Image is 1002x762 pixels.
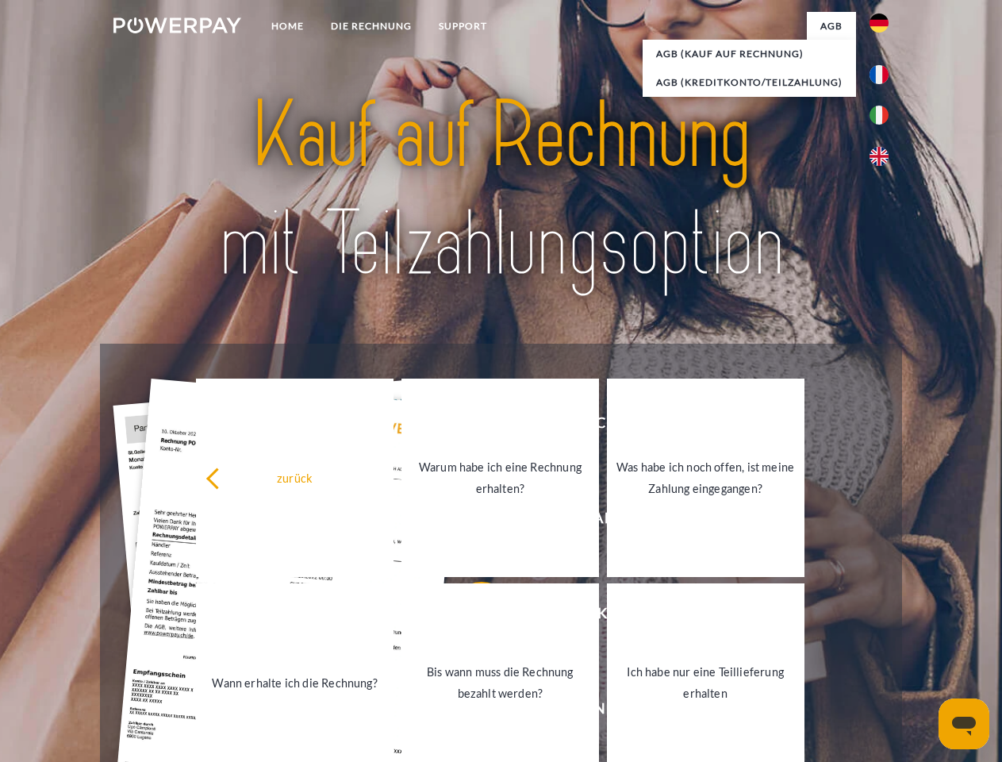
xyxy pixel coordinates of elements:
img: logo-powerpay-white.svg [113,17,241,33]
div: Warum habe ich eine Rechnung erhalten? [411,456,589,499]
a: agb [807,12,856,40]
a: Home [258,12,317,40]
a: AGB (Kauf auf Rechnung) [643,40,856,68]
img: it [870,106,889,125]
img: de [870,13,889,33]
a: Was habe ich noch offen, ist meine Zahlung eingegangen? [607,379,804,577]
div: zurück [205,467,384,488]
div: Ich habe nur eine Teillieferung erhalten [616,661,795,704]
img: fr [870,65,889,84]
div: Wann erhalte ich die Rechnung? [205,672,384,693]
div: Bis wann muss die Rechnung bezahlt werden? [411,661,589,704]
img: en [870,147,889,166]
a: DIE RECHNUNG [317,12,425,40]
a: AGB (Kreditkonto/Teilzahlung) [643,68,856,97]
img: title-powerpay_de.svg [152,76,850,304]
iframe: Schaltfläche zum Öffnen des Messaging-Fensters [939,698,989,749]
div: Was habe ich noch offen, ist meine Zahlung eingegangen? [616,456,795,499]
a: SUPPORT [425,12,501,40]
